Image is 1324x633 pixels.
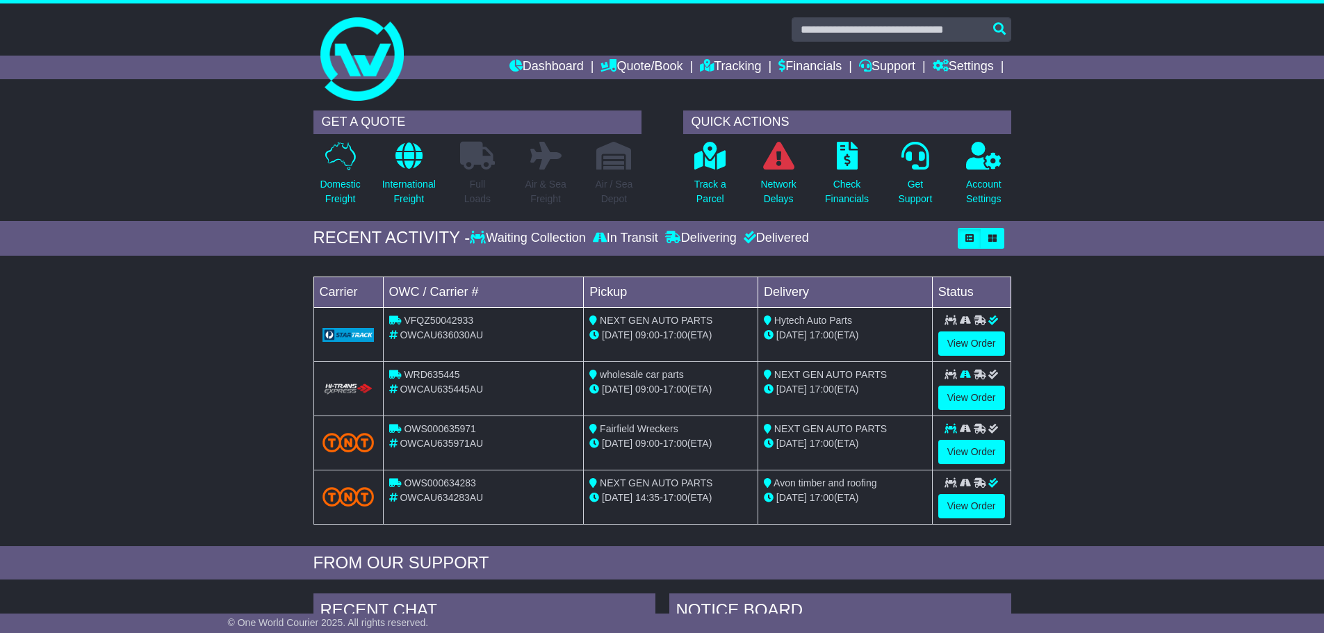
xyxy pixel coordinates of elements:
[776,329,807,340] span: [DATE]
[600,369,684,380] span: wholesale car parts
[859,56,915,79] a: Support
[600,56,683,79] a: Quote/Book
[383,277,584,307] td: OWC / Carrier #
[774,423,887,434] span: NEXT GEN AUTO PARTS
[824,141,869,214] a: CheckFinancials
[460,177,495,206] p: Full Loads
[400,438,483,449] span: OWCAU635971AU
[810,384,834,395] span: 17:00
[663,438,687,449] span: 17:00
[758,277,932,307] td: Delivery
[933,56,994,79] a: Settings
[825,177,869,206] p: Check Financials
[938,331,1005,356] a: View Order
[635,384,660,395] span: 09:00
[404,477,476,488] span: OWS000634283
[965,141,1002,214] a: AccountSettings
[322,487,375,506] img: TNT_Domestic.png
[596,177,633,206] p: Air / Sea Depot
[319,141,361,214] a: DomesticFreight
[589,328,752,343] div: - (ETA)
[322,433,375,452] img: TNT_Domestic.png
[966,177,1002,206] p: Account Settings
[404,369,459,380] span: WRD635445
[320,177,360,206] p: Domestic Freight
[313,553,1011,573] div: FROM OUR SUPPORT
[600,423,678,434] span: Fairfield Wreckers
[404,315,473,326] span: VFQZ50042933
[313,593,655,631] div: RECENT CHAT
[897,141,933,214] a: GetSupport
[470,231,589,246] div: Waiting Collection
[764,382,926,397] div: (ETA)
[663,492,687,503] span: 17:00
[760,177,796,206] p: Network Delays
[635,438,660,449] span: 09:00
[764,491,926,505] div: (ETA)
[774,369,887,380] span: NEXT GEN AUTO PARTS
[663,329,687,340] span: 17:00
[683,110,1011,134] div: QUICK ACTIONS
[602,329,632,340] span: [DATE]
[694,177,726,206] p: Track a Parcel
[938,494,1005,518] a: View Order
[898,177,932,206] p: Get Support
[400,329,483,340] span: OWCAU636030AU
[663,384,687,395] span: 17:00
[404,423,476,434] span: OWS000635971
[400,384,483,395] span: OWCAU635445AU
[400,492,483,503] span: OWCAU634283AU
[932,277,1011,307] td: Status
[313,110,641,134] div: GET A QUOTE
[810,438,834,449] span: 17:00
[669,593,1011,631] div: NOTICE BOARD
[810,329,834,340] span: 17:00
[589,491,752,505] div: - (ETA)
[764,436,926,451] div: (ETA)
[584,277,758,307] td: Pickup
[774,477,876,488] span: Avon timber and roofing
[525,177,566,206] p: Air & Sea Freight
[776,438,807,449] span: [DATE]
[740,231,809,246] div: Delivered
[322,383,375,396] img: HiTrans.png
[382,177,436,206] p: International Freight
[589,231,662,246] div: In Transit
[635,329,660,340] span: 09:00
[228,617,429,628] span: © One World Courier 2025. All rights reserved.
[635,492,660,503] span: 14:35
[760,141,796,214] a: NetworkDelays
[778,56,842,79] a: Financials
[600,315,712,326] span: NEXT GEN AUTO PARTS
[600,477,712,488] span: NEXT GEN AUTO PARTS
[602,438,632,449] span: [DATE]
[700,56,761,79] a: Tracking
[776,384,807,395] span: [DATE]
[774,315,852,326] span: Hytech Auto Parts
[776,492,807,503] span: [DATE]
[662,231,740,246] div: Delivering
[602,492,632,503] span: [DATE]
[694,141,727,214] a: Track aParcel
[313,277,383,307] td: Carrier
[938,386,1005,410] a: View Order
[589,436,752,451] div: - (ETA)
[589,382,752,397] div: - (ETA)
[810,492,834,503] span: 17:00
[602,384,632,395] span: [DATE]
[764,328,926,343] div: (ETA)
[509,56,584,79] a: Dashboard
[382,141,436,214] a: InternationalFreight
[313,228,471,248] div: RECENT ACTIVITY -
[322,328,375,342] img: GetCarrierServiceLogo
[938,440,1005,464] a: View Order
